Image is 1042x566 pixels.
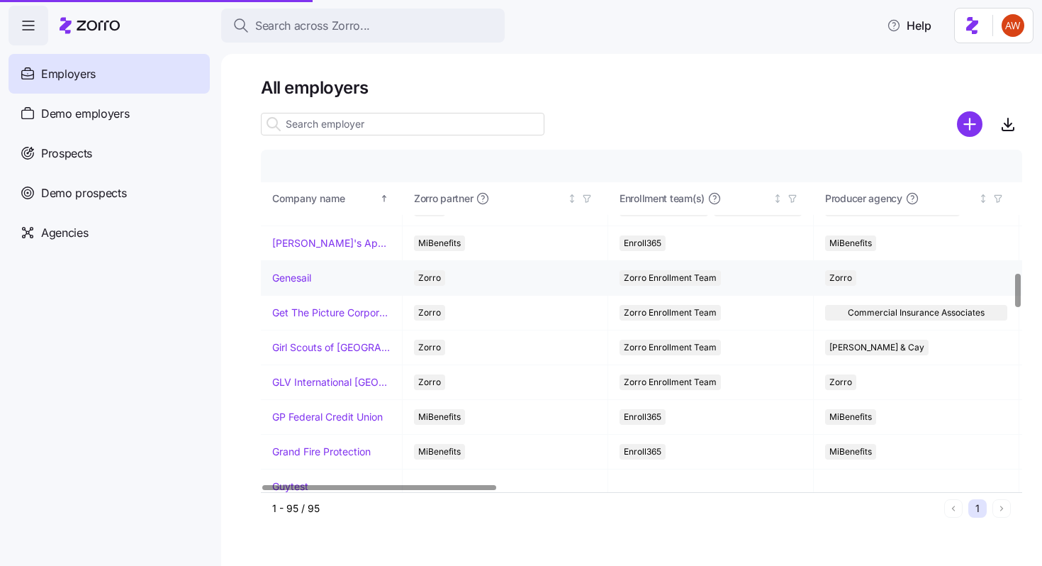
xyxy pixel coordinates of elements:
[9,133,210,173] a: Prospects
[968,499,987,518] button: 1
[272,375,391,389] a: GLV International [GEOGRAPHIC_DATA]
[41,65,96,83] span: Employers
[620,192,705,206] span: Enrollment team(s)
[624,270,717,286] span: Zorro Enrollment Team
[418,444,461,460] span: MiBenefits
[624,444,661,460] span: Enroll365
[9,173,210,213] a: Demo prospects
[272,410,383,424] a: GP Federal Credit Union
[829,235,872,251] span: MiBenefits
[221,9,505,43] button: Search across Zorro...
[41,105,130,123] span: Demo employers
[9,94,210,133] a: Demo employers
[418,409,461,425] span: MiBenefits
[272,501,939,516] div: 1 - 95 / 95
[624,305,717,321] span: Zorro Enrollment Team
[418,270,441,286] span: Zorro
[944,499,963,518] button: Previous page
[624,340,717,355] span: Zorro Enrollment Team
[825,192,902,206] span: Producer agency
[272,445,371,459] a: Grand Fire Protection
[992,499,1011,518] button: Next page
[829,340,924,355] span: [PERSON_NAME] & Cay
[608,182,814,215] th: Enrollment team(s)Not sorted
[272,340,391,355] a: Girl Scouts of [GEOGRAPHIC_DATA][US_STATE]
[418,340,441,355] span: Zorro
[418,374,441,390] span: Zorro
[624,235,661,251] span: Enroll365
[272,479,308,494] a: Guytest
[41,184,127,202] span: Demo prospects
[814,182,1019,215] th: Producer agencyNot sorted
[379,194,389,204] div: Sorted ascending
[957,111,982,137] svg: add icon
[418,235,461,251] span: MiBenefits
[624,409,661,425] span: Enroll365
[41,224,88,242] span: Agencies
[272,306,391,320] a: Get The Picture Corporation
[875,11,943,40] button: Help
[261,113,544,135] input: Search employer
[255,17,370,35] span: Search across Zorro...
[1002,14,1024,37] img: 3c671664b44671044fa8929adf5007c6
[403,182,608,215] th: Zorro partnerNot sorted
[418,305,441,321] span: Zorro
[272,271,311,285] a: Genesail
[773,194,783,204] div: Not sorted
[848,305,985,321] span: Commercial Insurance Associates
[9,213,210,253] a: Agencies
[567,194,577,204] div: Not sorted
[414,192,473,206] span: Zorro partner
[261,182,403,215] th: Company nameSorted ascending
[829,374,852,390] span: Zorro
[887,17,931,34] span: Help
[829,270,852,286] span: Zorro
[272,191,377,206] div: Company name
[624,374,717,390] span: Zorro Enrollment Team
[272,236,391,250] a: [PERSON_NAME]'s Appliance/[PERSON_NAME]'s Academy/Fluid Services
[978,194,988,204] div: Not sorted
[9,54,210,94] a: Employers
[261,77,1022,99] h1: All employers
[829,409,872,425] span: MiBenefits
[829,444,872,460] span: MiBenefits
[41,145,92,162] span: Prospects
